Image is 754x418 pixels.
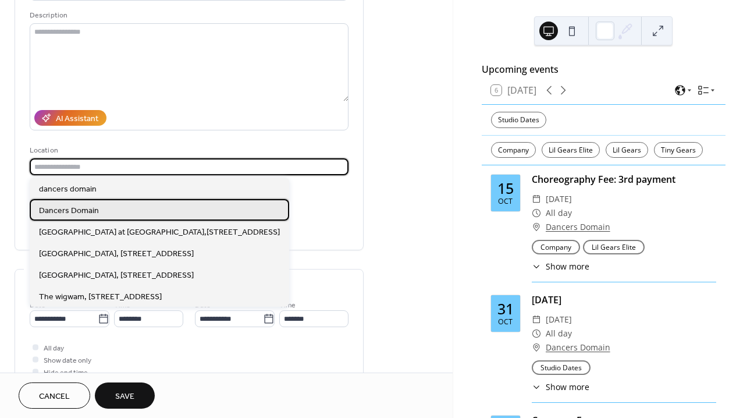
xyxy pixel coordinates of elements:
[542,142,600,158] div: Lil Gears Elite
[498,318,513,326] div: Oct
[546,341,610,355] a: Dancers Domain
[532,293,716,307] div: [DATE]
[19,382,90,409] button: Cancel
[491,112,546,128] div: Studio Dates
[44,355,91,367] span: Show date only
[532,381,541,393] div: ​
[497,302,514,316] div: 31
[39,391,70,403] span: Cancel
[532,260,589,272] button: ​Show more
[44,367,88,379] span: Hide end time
[532,341,541,355] div: ​
[39,205,99,217] span: Dancers Domain
[56,113,98,125] div: AI Assistant
[497,181,514,196] div: 15
[546,206,572,220] span: All day
[606,142,648,158] div: Lil Gears
[482,62,725,76] div: Upcoming events
[30,144,346,157] div: Location
[95,382,155,409] button: Save
[546,313,572,327] span: [DATE]
[546,192,572,206] span: [DATE]
[498,198,513,206] div: Oct
[532,220,541,234] div: ​
[34,110,106,126] button: AI Assistant
[491,142,536,158] div: Company
[546,260,589,272] span: Show more
[532,192,541,206] div: ​
[532,313,541,327] div: ​
[532,260,541,272] div: ​
[532,206,541,220] div: ​
[532,381,589,393] button: ​Show more
[39,270,194,282] span: [GEOGRAPHIC_DATA], [STREET_ADDRESS]
[30,9,346,22] div: Description
[39,248,194,260] span: [GEOGRAPHIC_DATA], [STREET_ADDRESS]
[532,327,541,341] div: ​
[39,183,97,196] span: dancers domain
[546,381,589,393] span: Show more
[546,220,610,234] a: Dancers Domain
[44,342,64,355] span: All day
[654,142,703,158] div: Tiny Gears
[546,327,572,341] span: All day
[39,226,280,239] span: [GEOGRAPHIC_DATA] at [GEOGRAPHIC_DATA],[STREET_ADDRESS]
[115,391,134,403] span: Save
[532,172,716,186] div: Choreography Fee: 3rd payment
[39,291,162,303] span: The wigwam, [STREET_ADDRESS]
